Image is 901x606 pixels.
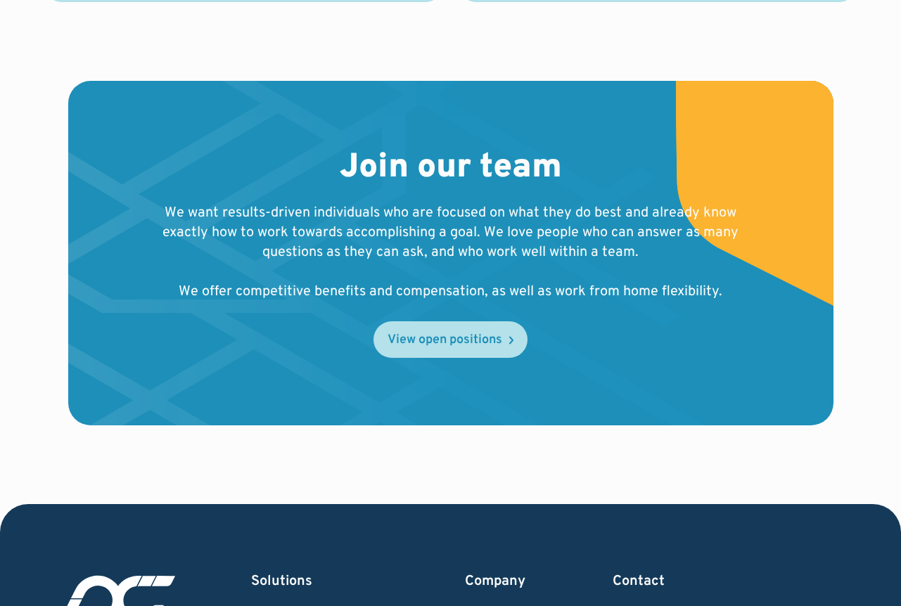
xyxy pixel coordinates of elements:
[158,203,743,302] p: We want results-driven individuals who are focused on what they do best and already know exactly ...
[340,148,562,189] h2: Join our team
[613,572,842,591] div: Contact
[388,334,502,347] div: View open positions
[465,572,542,591] div: Company
[373,321,528,358] a: View open positions
[251,572,395,591] div: Solutions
